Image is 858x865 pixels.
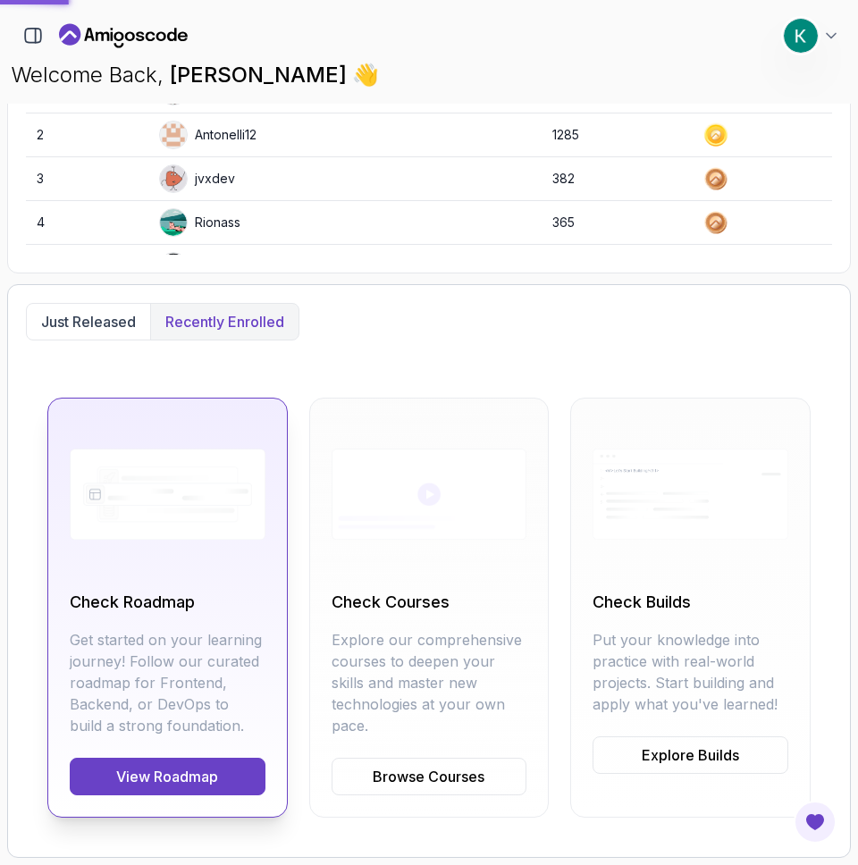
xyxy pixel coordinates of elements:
[783,18,840,54] button: user profile image
[26,245,148,289] td: 5
[160,165,187,192] img: default monster avatar
[542,201,693,245] td: 365
[332,420,527,568] img: empty-state
[542,157,693,201] td: 382
[593,736,788,774] a: Explore Builds
[160,122,187,148] img: user profile image
[159,208,240,237] div: Rionass
[593,420,788,568] img: empty-state
[159,252,289,281] div: loftyeagle5a591
[159,121,257,149] div: Antonelli12
[794,801,837,844] button: Open Feedback Button
[593,590,788,615] h2: Check Builds
[160,253,187,280] img: user profile image
[150,304,299,340] button: Recently enrolled
[352,61,379,89] span: 👋
[332,590,527,615] h2: Check Courses
[332,758,527,795] a: Browse Courses
[165,311,284,332] p: Recently enrolled
[59,21,188,50] a: Landing page
[26,201,148,245] td: 4
[159,164,235,193] div: jvxdev
[70,420,265,568] img: empty-state
[593,629,788,715] p: Put your knowledge into practice with real-world projects. Start building and apply what you've l...
[542,245,693,289] td: 263
[332,629,527,736] p: Explore our comprehensive courses to deepen your skills and master new technologies at your own p...
[41,311,136,332] p: Just released
[26,157,148,201] td: 3
[27,304,150,340] button: Just released
[11,61,847,89] p: Welcome Back,
[170,62,352,88] span: [PERSON_NAME]
[26,113,148,157] td: 2
[70,629,265,736] p: Get started on your learning journey! Follow our curated roadmap for Frontend, Backend, or DevOps...
[70,758,265,795] a: View Roadmap
[542,113,693,157] td: 1285
[70,590,265,615] h2: Check Roadmap
[160,209,187,236] img: user profile image
[784,19,818,53] img: user profile image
